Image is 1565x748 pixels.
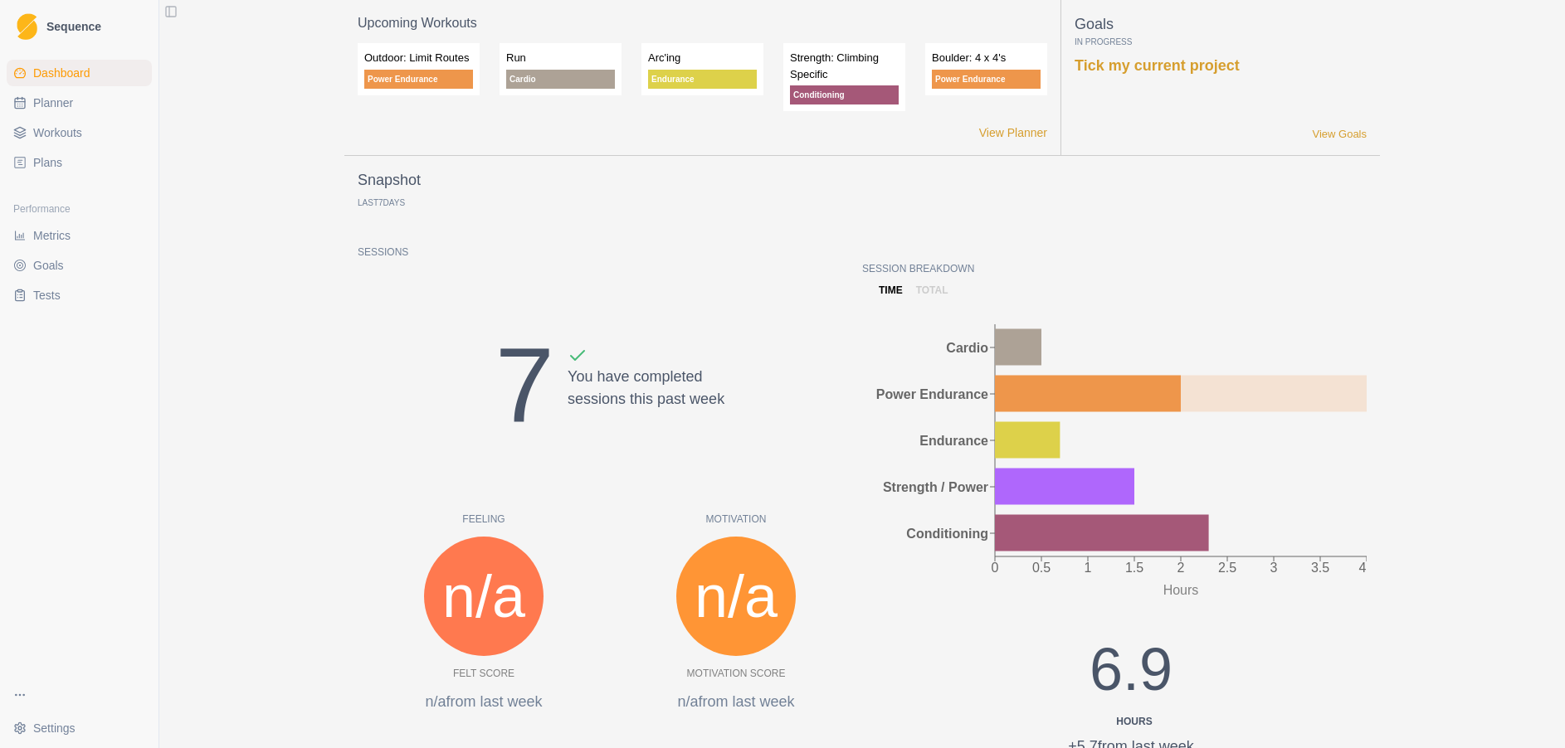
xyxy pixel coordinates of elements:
[364,70,473,89] p: Power Endurance
[33,95,73,111] span: Planner
[358,245,862,260] p: Sessions
[932,50,1041,66] p: Boulder: 4 x 4's
[648,70,757,89] p: Endurance
[506,70,615,89] p: Cardio
[610,691,862,713] p: n/a from last week
[1032,561,1051,575] tspan: 0.5
[1028,714,1241,729] div: Hours
[1163,583,1199,597] tspan: Hours
[358,691,610,713] p: n/a from last week
[876,387,988,401] tspan: Power Endurance
[33,154,62,171] span: Plans
[33,257,64,274] span: Goals
[7,90,152,116] a: Planner
[648,50,757,66] p: Arc'ing
[883,480,988,494] tspan: Strength / Power
[7,282,152,308] a: Tests
[7,149,152,176] a: Plans
[1270,561,1278,575] tspan: 3
[1177,561,1185,575] tspan: 2
[1312,126,1367,143] a: View Goals
[358,13,1047,33] p: Upcoming Workouts
[919,434,988,448] tspan: Endurance
[862,261,1367,276] p: Session Breakdown
[610,512,862,527] p: Motivation
[453,666,514,681] p: Felt Score
[33,287,61,304] span: Tests
[7,222,152,249] a: Metrics
[7,715,152,741] button: Settings
[7,60,152,86] a: Dashboard
[992,561,999,575] tspan: 0
[1075,57,1240,74] a: Tick my current project
[7,252,152,279] a: Goals
[1359,561,1367,575] tspan: 4
[7,7,152,46] a: LogoSequence
[906,527,988,541] tspan: Conditioning
[1085,561,1092,575] tspan: 1
[1125,561,1143,575] tspan: 1.5
[790,50,899,82] p: Strength: Climbing Specific
[506,50,615,66] p: Run
[1218,561,1236,575] tspan: 2.5
[17,13,37,41] img: Logo
[1075,36,1367,48] p: In Progress
[442,551,525,641] span: n/a
[1075,13,1367,36] p: Goals
[568,346,724,465] div: You have completed sessions this past week
[7,196,152,222] div: Performance
[1021,624,1241,729] div: 6.9
[916,283,948,298] p: total
[495,306,554,465] div: 7
[790,85,899,104] p: Conditioning
[979,124,1047,142] a: View Planner
[33,227,71,244] span: Metrics
[46,21,101,32] span: Sequence
[378,198,383,207] span: 7
[687,666,786,681] p: Motivation Score
[946,341,988,355] tspan: Cardio
[879,283,903,298] p: time
[1311,561,1329,575] tspan: 3.5
[358,169,421,192] p: Snapshot
[7,119,152,146] a: Workouts
[932,70,1041,89] p: Power Endurance
[358,198,405,207] p: Last Days
[358,512,610,527] p: Feeling
[695,551,778,641] span: n/a
[33,124,82,141] span: Workouts
[364,50,473,66] p: Outdoor: Limit Routes
[33,65,90,81] span: Dashboard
